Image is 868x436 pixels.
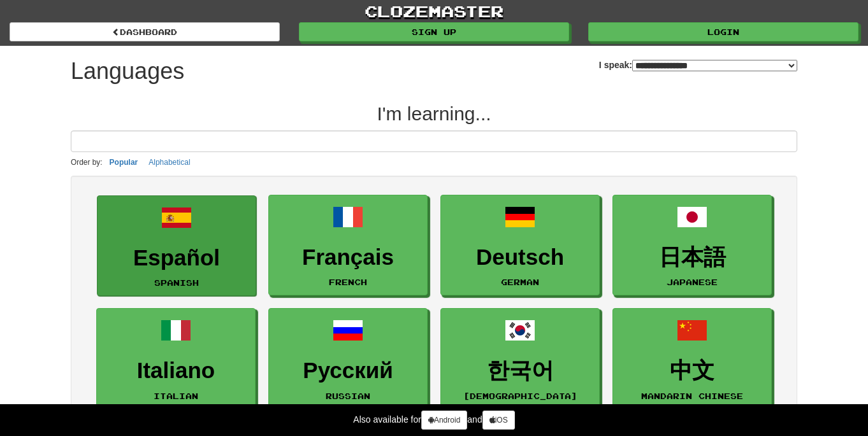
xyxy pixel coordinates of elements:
[104,246,249,271] h3: Español
[667,278,718,286] small: Japanese
[612,308,772,409] a: 中文Mandarin Chinese
[71,158,103,167] small: Order by:
[482,411,515,430] a: iOS
[612,195,772,296] a: 日本語Japanese
[71,103,797,124] h2: I'm learning...
[106,155,142,169] button: Popular
[463,391,577,400] small: [DEMOGRAPHIC_DATA]
[599,59,797,71] label: I speak:
[619,245,765,270] h3: 日本語
[447,245,593,270] h3: Deutsch
[326,391,370,400] small: Russian
[329,278,367,286] small: French
[268,308,428,409] a: РусскийRussian
[632,60,797,71] select: I speak:
[96,308,256,409] a: ItalianoItalian
[447,358,593,383] h3: 한국어
[154,391,198,400] small: Italian
[501,278,539,286] small: German
[641,391,743,400] small: Mandarin Chinese
[71,59,184,84] h1: Languages
[421,411,467,430] a: Android
[268,195,428,296] a: FrançaisFrench
[275,245,421,270] h3: Français
[440,195,600,296] a: DeutschGerman
[440,308,600,409] a: 한국어[DEMOGRAPHIC_DATA]
[103,358,249,383] h3: Italiano
[10,22,280,41] a: dashboard
[275,358,421,383] h3: Русский
[619,358,765,383] h3: 中文
[145,155,194,169] button: Alphabetical
[588,22,858,41] a: Login
[97,195,256,297] a: EspañolSpanish
[299,22,569,41] a: Sign up
[154,278,199,287] small: Spanish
